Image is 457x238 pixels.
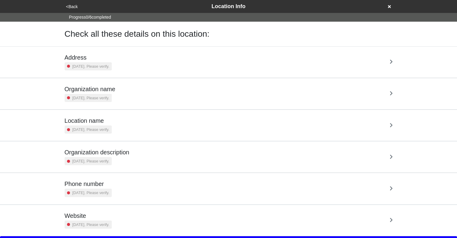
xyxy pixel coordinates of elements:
[65,54,112,61] h5: Address
[72,127,109,132] small: [DATE]. Please verify.
[69,14,111,20] span: Progress 0 / 6 completed
[72,222,109,227] small: [DATE]. Please verify.
[65,29,210,39] h1: Check all these details on this location:
[65,212,112,219] h5: Website
[65,85,115,93] h5: Organization name
[65,149,129,156] h5: Organization description
[65,117,112,124] h5: Location name
[72,158,109,164] small: [DATE]. Please verify.
[72,190,109,196] small: [DATE]. Please verify.
[212,3,245,9] span: Location Info
[72,95,109,101] small: [DATE]. Please verify.
[72,63,109,69] small: [DATE]. Please verify.
[65,180,112,187] h5: Phone number
[64,3,80,10] button: <Back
